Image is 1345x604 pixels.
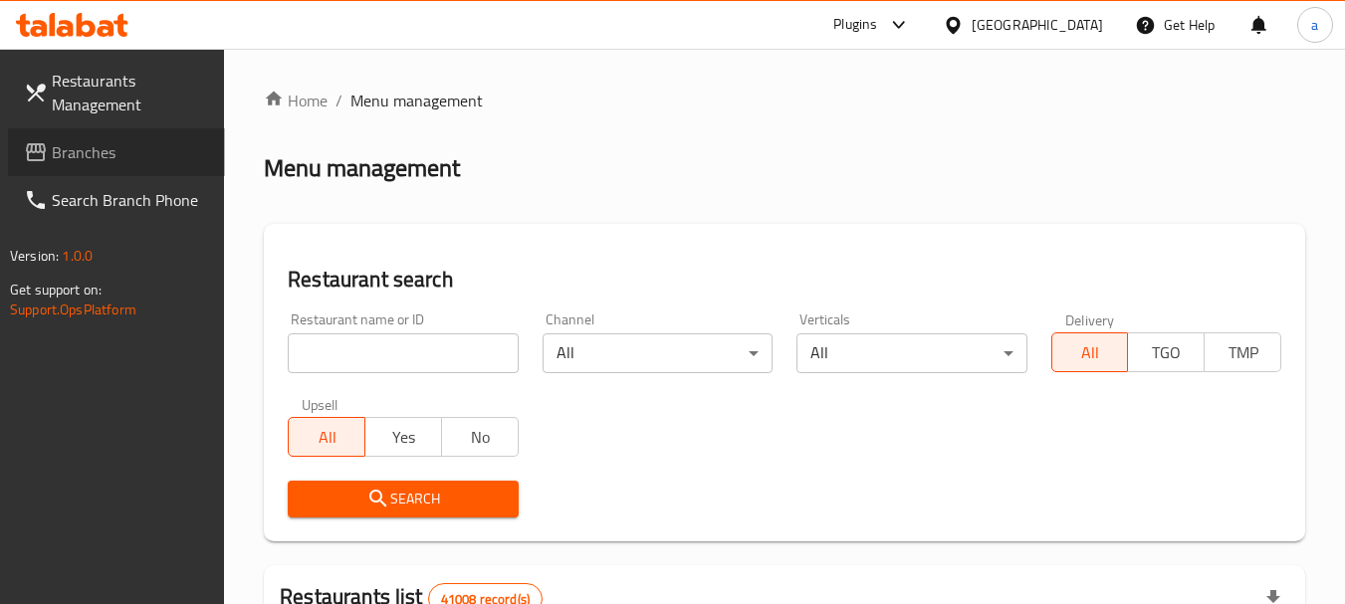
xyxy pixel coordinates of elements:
a: Support.OpsPlatform [10,297,136,322]
span: No [450,423,511,452]
span: 1.0.0 [62,243,93,269]
a: Restaurants Management [8,57,225,128]
div: All [543,333,773,373]
nav: breadcrumb [264,89,1305,112]
span: Branches [52,140,209,164]
button: All [1051,332,1129,372]
button: No [441,417,519,457]
div: All [796,333,1026,373]
span: Search Branch Phone [52,188,209,212]
a: Home [264,89,328,112]
div: Plugins [833,13,877,37]
button: TMP [1204,332,1281,372]
span: TGO [1136,338,1197,367]
span: All [297,423,357,452]
span: TMP [1213,338,1273,367]
span: Get support on: [10,277,102,302]
span: All [1060,338,1121,367]
a: Branches [8,128,225,176]
div: [GEOGRAPHIC_DATA] [972,14,1103,36]
span: Restaurants Management [52,69,209,116]
li: / [336,89,342,112]
button: TGO [1127,332,1205,372]
button: All [288,417,365,457]
span: Yes [373,423,434,452]
h2: Menu management [264,152,460,184]
h2: Restaurant search [288,265,1281,295]
button: Search [288,481,518,517]
span: Version: [10,243,59,269]
a: Search Branch Phone [8,176,225,224]
span: Menu management [350,89,483,112]
button: Yes [364,417,442,457]
input: Search for restaurant name or ID.. [288,333,518,373]
label: Delivery [1065,312,1115,326]
span: Search [304,487,502,511]
span: a [1311,14,1318,36]
label: Upsell [302,397,338,411]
